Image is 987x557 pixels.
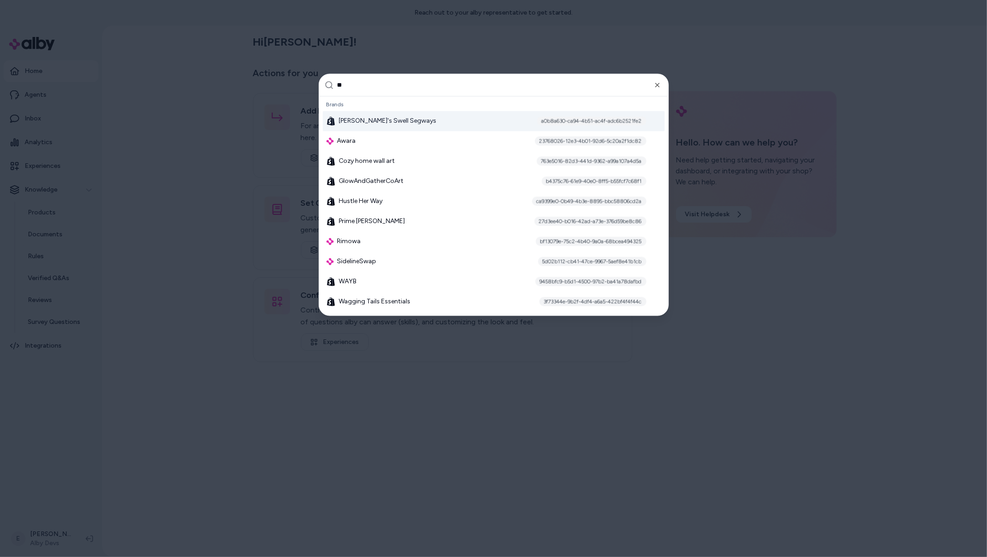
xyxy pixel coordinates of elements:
[539,297,646,307] div: 3f73344e-9b2f-4df4-a6a5-422bf4f4f44c
[339,197,383,206] span: Hustle Her Way
[326,238,334,245] img: alby Logo
[537,157,646,166] div: 763e5016-82d3-441d-9362-a99a107a4d5a
[535,277,646,286] div: 9458bfc9-b5d1-4500-97b2-ba41a78dafbd
[537,117,646,126] div: a0b8a630-ca94-4b51-ac4f-adc6b2521fe2
[542,177,646,186] div: b4375c76-61e9-40e0-8ff5-b55fcf7c68f1
[532,197,646,206] div: ca9399e0-0b49-4b3e-8895-bbc58806cd2a
[339,117,437,126] span: [PERSON_NAME]'s Swell Segways
[319,97,668,316] div: Suggestions
[326,138,334,145] img: alby Logo
[536,237,646,246] div: bf13079e-75c2-4b40-9a0a-68bcea494325
[534,217,646,226] div: 27d3ee40-b016-42ad-a73e-376d59be8c86
[339,157,395,166] span: Cozy home wall art
[339,217,405,226] span: Prime [PERSON_NAME]
[339,297,411,307] span: Wagging Tails Essentials
[337,237,361,246] span: Rimowa
[339,177,404,186] span: GlowAndGatherCoArt
[538,257,646,266] div: 5d02b112-cb41-47ce-9967-5aef8e41b1cb
[337,137,356,146] span: Awara
[535,137,646,146] div: 23768026-12e3-4b01-92d6-5c20a2f1dc82
[337,257,377,266] span: SidelineSwap
[339,277,357,286] span: WAYB
[323,99,665,111] div: Brands
[326,258,334,265] img: alby Logo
